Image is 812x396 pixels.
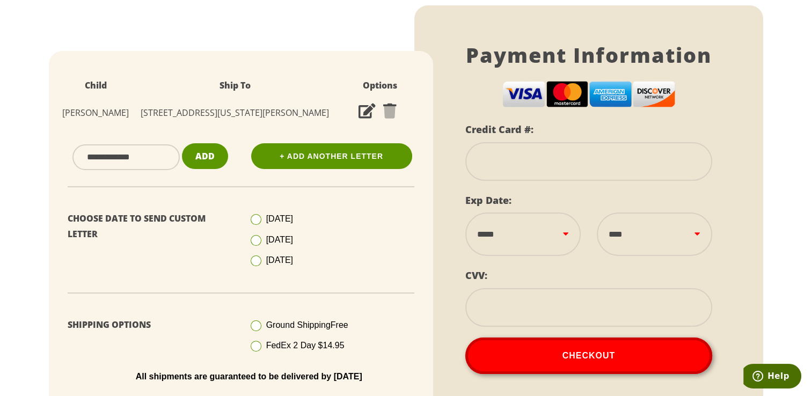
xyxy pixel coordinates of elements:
[331,320,348,329] span: Free
[68,211,233,242] p: Choose Date To Send Custom Letter
[251,143,412,169] a: + Add Another Letter
[266,341,345,350] span: FedEx 2 Day $14.95
[465,338,713,374] button: Checkout
[465,123,533,136] label: Credit Card #:
[68,317,233,333] p: Shipping Options
[132,99,338,127] td: [STREET_ADDRESS][US_STATE][PERSON_NAME]
[76,372,422,382] p: All shipments are guaranteed to be delivered by [DATE]
[266,235,293,244] span: [DATE]
[266,214,293,223] span: [DATE]
[266,320,348,329] span: Ground Shipping
[465,194,511,207] label: Exp Date:
[465,43,713,68] h1: Payment Information
[132,72,338,99] th: Ship To
[60,72,132,99] th: Child
[338,72,422,99] th: Options
[266,255,293,265] span: [DATE]
[743,364,801,391] iframe: Opens a widget where you can find more information
[60,99,132,127] td: [PERSON_NAME]
[502,81,676,108] img: cc-logos.png
[182,143,228,170] button: Add
[465,269,487,282] label: CVV:
[195,150,215,162] span: Add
